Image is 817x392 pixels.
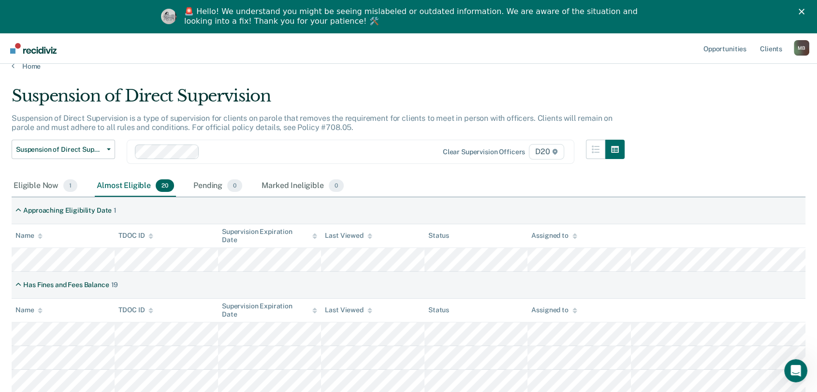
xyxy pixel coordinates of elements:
[95,175,176,197] div: Almost Eligible20
[325,306,372,314] div: Last Viewed
[260,175,346,197] div: Marked Ineligible0
[701,33,748,64] a: Opportunities
[15,232,43,240] div: Name
[531,306,577,314] div: Assigned to
[531,232,577,240] div: Assigned to
[12,203,120,218] div: Approaching Eligibility Date1
[156,179,174,192] span: 20
[222,228,317,244] div: Supervision Expiration Date
[12,114,613,132] p: Suspension of Direct Supervision is a type of supervision for clients on parole that removes the ...
[222,302,317,319] div: Supervision Expiration Date
[227,179,242,192] span: 0
[428,232,449,240] div: Status
[16,145,103,154] span: Suspension of Direct Supervision
[784,359,807,382] iframe: Intercom live chat
[12,62,805,71] a: Home
[23,281,109,289] div: Has Fines and Fees Balance
[329,179,344,192] span: 0
[758,33,784,64] a: Clients
[118,232,153,240] div: TDOC ID
[191,175,244,197] div: Pending0
[10,43,57,54] img: Recidiviz
[114,206,117,215] div: 1
[529,144,564,160] span: D20
[12,175,79,197] div: Eligible Now1
[15,306,43,314] div: Name
[184,7,641,26] div: 🚨 Hello! We understand you might be seeing mislabeled or outdated information. We are aware of th...
[161,9,176,24] img: Profile image for Kim
[443,148,525,156] div: Clear supervision officers
[118,306,153,314] div: TDOC ID
[12,140,115,159] button: Suspension of Direct Supervision
[12,277,122,293] div: Has Fines and Fees Balance19
[12,86,625,114] div: Suspension of Direct Supervision
[428,306,449,314] div: Status
[799,9,808,15] div: Close
[23,206,112,215] div: Approaching Eligibility Date
[111,281,118,289] div: 19
[794,40,809,56] button: Profile dropdown button
[794,40,809,56] div: M B
[63,179,77,192] span: 1
[325,232,372,240] div: Last Viewed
